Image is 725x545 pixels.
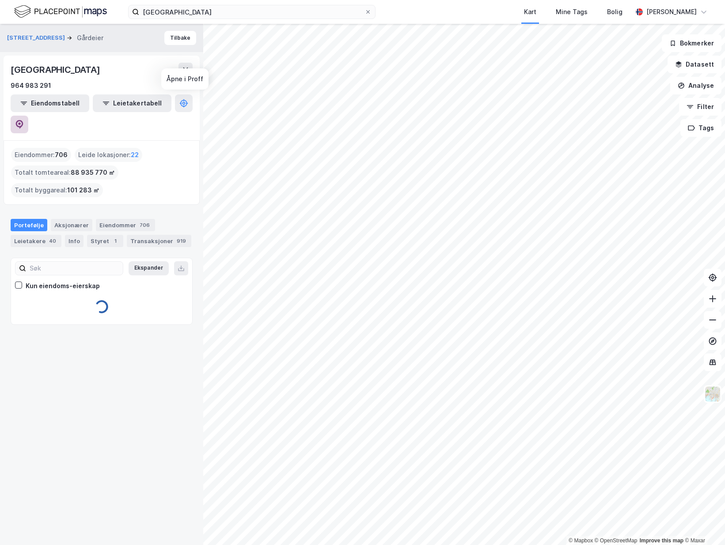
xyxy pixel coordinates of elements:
img: logo.f888ab2527a4732fd821a326f86c7f29.svg [14,4,107,19]
div: Leietakere [11,235,61,247]
button: Leietakertabell [93,94,171,112]
div: Mine Tags [556,7,588,17]
button: Filter [679,98,721,116]
div: 919 [175,237,188,245]
div: Totalt tomteareal : [11,165,118,180]
div: Transaksjoner [127,235,191,247]
div: Bolig [607,7,623,17]
div: [GEOGRAPHIC_DATA] [11,63,102,77]
div: Portefølje [11,219,47,231]
a: Mapbox [569,537,593,544]
button: Bokmerker [662,34,721,52]
div: Kontrollprogram for chat [681,503,725,545]
button: Ekspander [129,261,169,275]
a: OpenStreetMap [595,537,638,544]
div: 964 983 291 [11,80,51,91]
div: Eiendommer [96,219,155,231]
iframe: Chat Widget [681,503,725,545]
button: [STREET_ADDRESS] [7,34,67,42]
div: Eiendommer : [11,148,71,162]
div: Gårdeier [77,33,103,43]
span: 88 935 770 ㎡ [71,167,115,178]
div: [PERSON_NAME] [646,7,697,17]
div: Kart [524,7,536,17]
div: Totalt byggareal : [11,183,103,197]
div: Aksjonærer [51,219,92,231]
div: 40 [47,237,58,245]
span: 22 [131,150,139,160]
a: Improve this map [640,537,683,544]
div: Styret [87,235,123,247]
input: Søk [26,262,123,275]
div: Info [65,235,84,247]
button: Tilbake [164,31,196,45]
div: 706 [138,221,152,229]
button: Tags [680,119,721,137]
button: Analyse [670,77,721,94]
div: Kun eiendoms-eierskap [26,281,100,291]
input: Søk på adresse, matrikkel, gårdeiere, leietakere eller personer [139,5,364,19]
span: 101 283 ㎡ [67,185,99,195]
button: Datasett [668,56,721,73]
div: 1 [111,237,120,245]
div: Leide lokasjoner : [75,148,142,162]
img: spinner.a6d8c91a73a9ac5275cf975e30b51cfb.svg [95,300,109,314]
span: 706 [55,150,68,160]
button: Eiendomstabell [11,94,89,112]
img: Z [704,386,721,402]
